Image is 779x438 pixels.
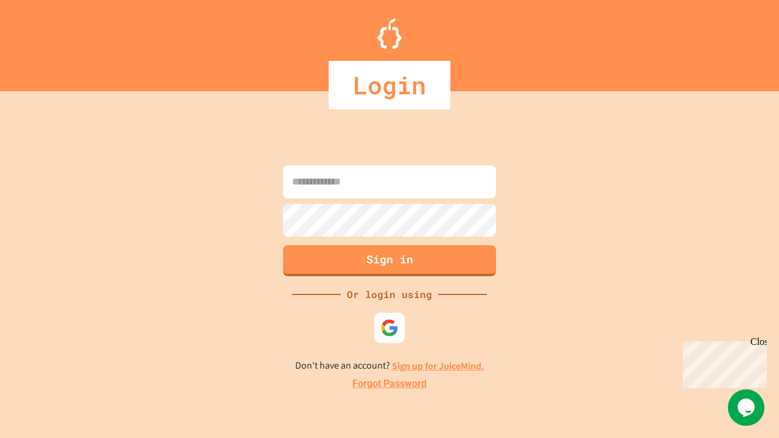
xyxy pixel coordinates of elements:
iframe: chat widget [678,336,767,388]
a: Sign up for JuiceMind. [392,360,484,372]
iframe: chat widget [728,389,767,426]
button: Sign in [283,245,496,276]
p: Don't have an account? [295,358,484,374]
div: Chat with us now!Close [5,5,84,77]
div: Login [329,61,450,109]
img: Logo.svg [377,18,402,49]
div: Or login using [341,287,438,302]
img: google-icon.svg [380,319,399,337]
a: Forgot Password [352,377,427,391]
